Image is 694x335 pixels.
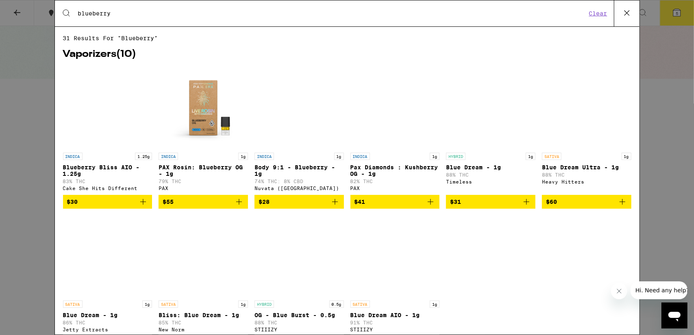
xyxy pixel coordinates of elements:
[350,195,440,209] button: Add to bag
[622,153,631,160] p: 1g
[542,67,631,195] a: Open page for Blue Dream Ultra - 1g from Heavy Hitters
[159,300,178,308] p: SATIVA
[5,6,59,12] span: Hi. Need any help?
[446,153,466,160] p: HYBRID
[63,67,152,195] a: Open page for Blueberry Bliss AIO - 1.25g from Cake She Hits Different
[350,67,440,195] a: Open page for Pax Diamonds : Kushberry OG - 1g from PAX
[354,215,435,296] img: STIIIZY - Blue Dream AIO - 1g
[542,195,631,209] button: Add to bag
[350,153,370,160] p: INDICA
[159,164,248,177] p: PAX Rosin: Blueberry OG - 1g
[255,327,344,332] div: STIIIZY
[159,195,248,209] button: Add to bag
[63,153,83,160] p: INDICA
[255,300,274,308] p: HYBRID
[135,153,152,160] p: 1.25g
[430,153,439,160] p: 1g
[255,195,344,209] button: Add to bag
[159,320,248,325] p: 85% THC
[63,320,152,325] p: 86% THC
[430,300,439,308] p: 1g
[255,312,344,318] p: OG - Blue Burst - 0.5g
[350,186,440,191] div: PAX
[446,67,535,195] a: Open page for Blue Dream - 1g from Timeless
[163,215,244,296] img: New Norm - Bliss: Blue Dream - 1g
[631,281,687,299] iframe: Message from company
[350,327,440,332] div: STIIIZY
[259,215,340,296] img: STIIIZY - OG - Blue Burst - 0.5g
[446,164,535,171] p: Blue Dream - 1g
[546,67,627,149] img: Heavy Hitters - Blue Dream Ultra - 1g
[63,50,631,59] h2: Vaporizers ( 10 )
[159,153,178,160] p: INDICA
[526,153,535,160] p: 1g
[350,300,370,308] p: SATIVA
[350,312,440,318] p: Blue Dream AIO - 1g
[542,179,631,184] div: Heavy Hitters
[611,283,627,299] iframe: Close message
[450,67,531,149] img: Timeless - Blue Dream - 1g
[546,199,557,205] span: $60
[255,153,274,160] p: INDICA
[63,35,631,41] span: 31 results for "blueberry"
[159,186,248,191] div: PAX
[78,10,587,17] input: Search for products & categories
[159,67,248,195] a: Open page for PAX Rosin: Blueberry OG - 1g from PAX
[159,179,248,184] p: 79% THC
[446,195,535,209] button: Add to bag
[63,327,152,332] div: Jetty Extracts
[63,195,152,209] button: Add to bag
[542,172,631,177] p: 88% THC
[63,312,152,318] p: Blue Dream - 1g
[542,153,561,160] p: SATIVA
[142,300,152,308] p: 1g
[542,164,631,171] p: Blue Dream Ultra - 1g
[259,67,340,149] img: Nuvata (CA) - Body 9:1 - Blueberry - 1g
[163,67,244,149] img: PAX - PAX Rosin: Blueberry OG - 1g
[450,199,461,205] span: $31
[255,320,344,325] p: 88% THC
[350,320,440,325] p: 91% THC
[63,186,152,191] div: Cake She Hits Different
[159,312,248,318] p: Bliss: Blue Dream - 1g
[329,300,344,308] p: 0.5g
[350,179,440,184] p: 82% THC
[63,179,152,184] p: 83% THC
[255,179,344,184] p: 74% THC: 8% CBD
[67,199,78,205] span: $30
[354,67,435,149] img: PAX - Pax Diamonds : Kushberry OG - 1g
[63,164,152,177] p: Blueberry Bliss AIO - 1.25g
[259,199,270,205] span: $28
[446,179,535,184] div: Timeless
[63,300,83,308] p: SATIVA
[238,300,248,308] p: 1g
[255,67,344,195] a: Open page for Body 9:1 - Blueberry - 1g from Nuvata (CA)
[67,67,148,149] img: Cake She Hits Different - Blueberry Bliss AIO - 1.25g
[350,164,440,177] p: Pax Diamonds : Kushberry OG - 1g
[334,153,344,160] p: 1g
[159,327,248,332] div: New Norm
[587,10,610,17] button: Clear
[67,215,148,296] img: Jetty Extracts - Blue Dream - 1g
[255,164,344,177] p: Body 9:1 - Blueberry - 1g
[255,186,344,191] div: Nuvata ([GEOGRAPHIC_DATA])
[446,172,535,177] p: 88% THC
[661,303,687,329] iframe: Button to launch messaging window
[163,199,174,205] span: $55
[238,153,248,160] p: 1g
[355,199,365,205] span: $41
